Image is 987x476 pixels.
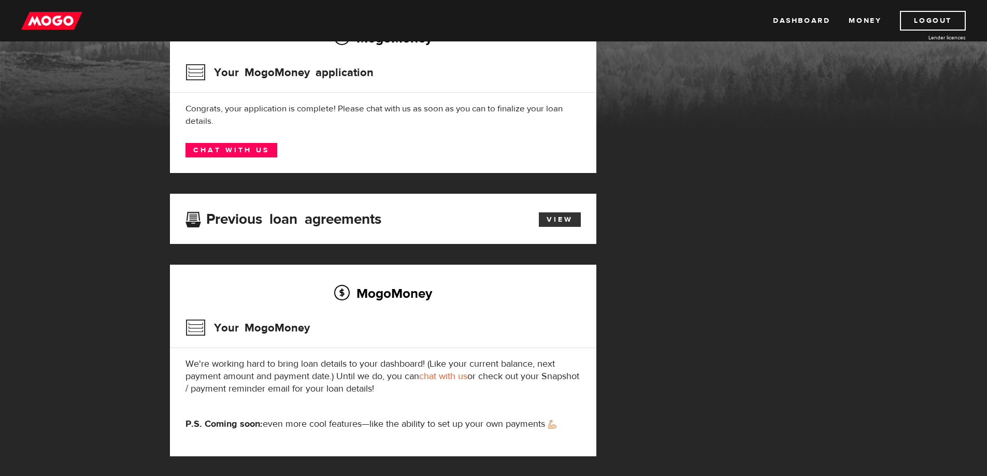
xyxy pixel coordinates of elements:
a: Chat with us [185,143,277,157]
a: Logout [900,11,966,31]
h3: Your MogoMoney [185,314,310,341]
h2: MogoMoney [185,282,581,304]
a: Money [849,11,881,31]
div: Congrats, your application is complete! Please chat with us as soon as you can to finalize your l... [185,103,581,127]
iframe: LiveChat chat widget [780,235,987,476]
a: View [539,212,581,227]
p: We're working hard to bring loan details to your dashboard! (Like your current balance, next paym... [185,358,581,395]
h3: Your MogoMoney application [185,59,374,86]
a: chat with us [419,370,467,382]
p: even more cool features—like the ability to set up your own payments [185,418,581,430]
a: Dashboard [773,11,830,31]
h3: Previous loan agreements [185,211,381,224]
strong: P.S. Coming soon: [185,418,263,430]
img: strong arm emoji [548,420,556,429]
img: mogo_logo-11ee424be714fa7cbb0f0f49df9e16ec.png [21,11,82,31]
a: Lender licences [888,34,966,41]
